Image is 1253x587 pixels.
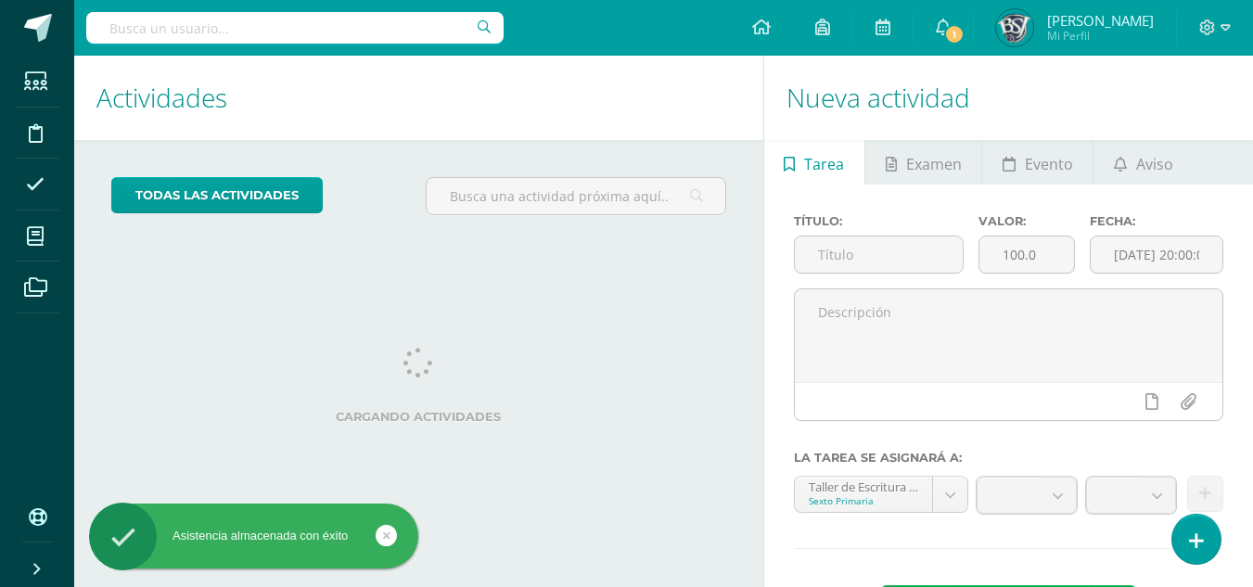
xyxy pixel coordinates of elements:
[786,56,1231,140] h1: Nueva actividad
[1136,142,1173,186] span: Aviso
[865,140,981,185] a: Examen
[764,140,864,185] a: Tarea
[996,9,1033,46] img: 065dfccafff6cc22795d8c7af1ef8873.png
[982,140,1093,185] a: Evento
[86,12,504,44] input: Busca un usuario...
[809,494,918,507] div: Sexto Primaria
[795,477,967,512] a: Taller de Escritura 'A'Sexto Primaria
[96,56,741,140] h1: Actividades
[111,410,726,424] label: Cargando actividades
[1093,140,1193,185] a: Aviso
[906,142,962,186] span: Examen
[1047,28,1154,44] span: Mi Perfil
[943,24,964,45] span: 1
[804,142,844,186] span: Tarea
[1091,236,1222,273] input: Fecha de entrega
[1025,142,1073,186] span: Evento
[809,477,918,494] div: Taller de Escritura 'A'
[794,451,1223,465] label: La tarea se asignará a:
[979,236,1074,273] input: Puntos máximos
[794,214,965,228] label: Título:
[111,177,323,213] a: todas las Actividades
[1090,214,1223,228] label: Fecha:
[427,178,724,214] input: Busca una actividad próxima aquí...
[795,236,964,273] input: Título
[89,528,418,544] div: Asistencia almacenada con éxito
[1047,11,1154,30] span: [PERSON_NAME]
[978,214,1075,228] label: Valor:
